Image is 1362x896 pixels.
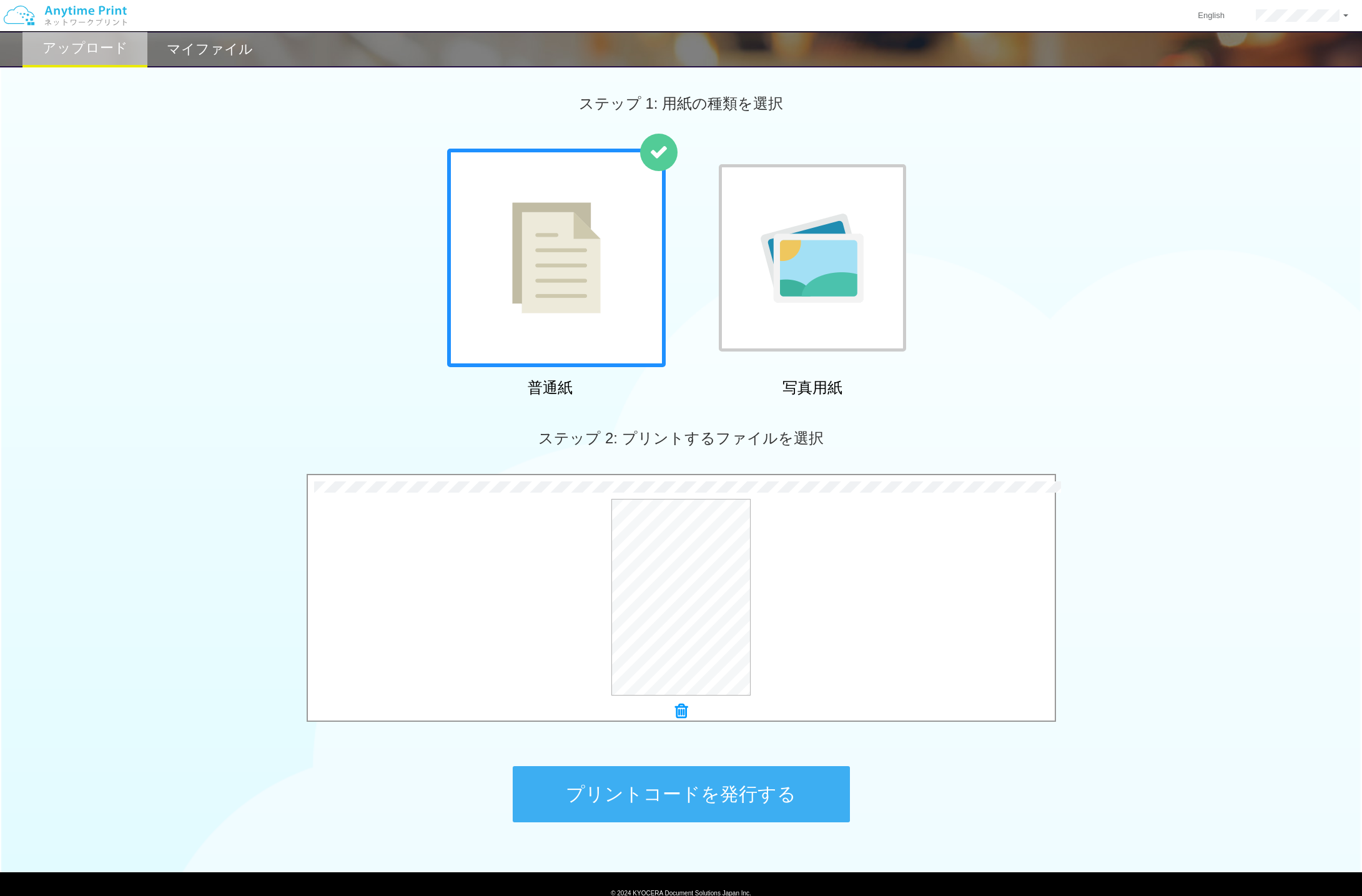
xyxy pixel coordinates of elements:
h2: 写真用紙 [703,380,922,396]
img: plain-paper.png [512,202,601,313]
span: ステップ 2: プリントするファイルを選択 [538,430,823,446]
img: photo-paper.png [761,214,864,303]
h2: マイファイル [167,42,253,57]
span: ステップ 1: 用紙の種類を選択 [579,95,783,112]
button: プリントコードを発行する [513,766,850,822]
h2: 普通紙 [441,380,659,396]
h2: アップロード [42,41,128,56]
